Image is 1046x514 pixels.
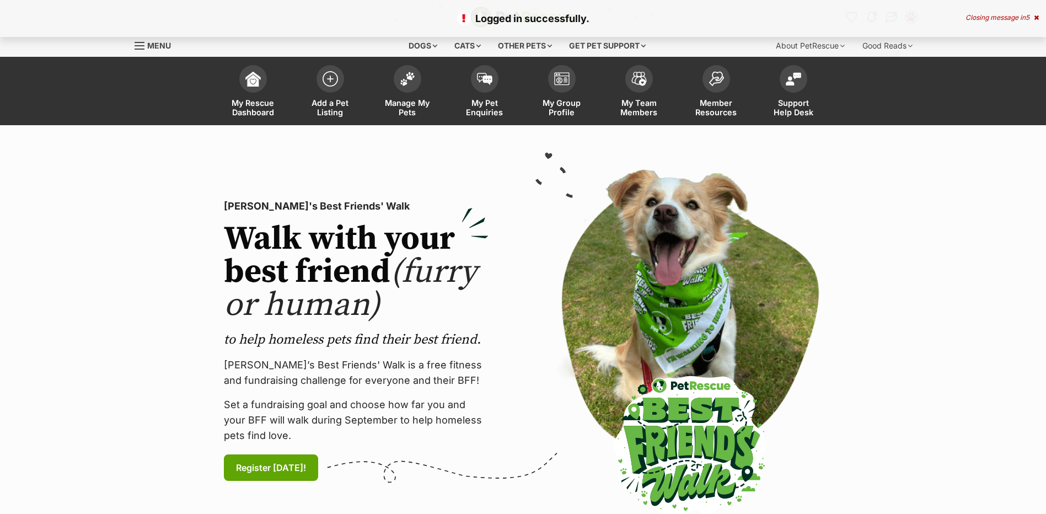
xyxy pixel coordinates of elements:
span: (furry or human) [224,251,477,326]
img: help-desk-icon-fdf02630f3aa405de69fd3d07c3f3aa587a6932b1a1747fa1d2bba05be0121f9.svg [786,72,801,85]
p: Set a fundraising goal and choose how far you and your BFF will walk during September to help hom... [224,397,489,443]
div: Cats [447,35,489,57]
img: dashboard-icon-eb2f2d2d3e046f16d808141f083e7271f6b2e854fb5c12c21221c1fb7104beca.svg [245,71,261,87]
div: Good Reads [855,35,920,57]
span: My Group Profile [537,98,587,117]
a: Support Help Desk [755,60,832,125]
img: group-profile-icon-3fa3cf56718a62981997c0bc7e787c4b2cf8bcc04b72c1350f741eb67cf2f40e.svg [554,72,570,85]
div: About PetRescue [768,35,852,57]
a: Add a Pet Listing [292,60,369,125]
p: [PERSON_NAME]'s Best Friends' Walk [224,199,489,214]
img: team-members-icon-5396bd8760b3fe7c0b43da4ab00e1e3bb1a5d9ba89233759b79545d2d3fc5d0d.svg [631,72,647,86]
a: Menu [135,35,179,55]
a: Register [DATE]! [224,454,318,481]
span: Register [DATE]! [236,461,306,474]
img: member-resources-icon-8e73f808a243e03378d46382f2149f9095a855e16c252ad45f914b54edf8863c.svg [709,71,724,86]
span: My Team Members [614,98,664,117]
p: to help homeless pets find their best friend. [224,331,489,349]
a: Manage My Pets [369,60,446,125]
span: Manage My Pets [383,98,432,117]
img: add-pet-listing-icon-0afa8454b4691262ce3f59096e99ab1cd57d4a30225e0717b998d2c9b9846f56.svg [323,71,338,87]
a: Member Resources [678,60,755,125]
div: Dogs [401,35,445,57]
a: My Team Members [600,60,678,125]
span: My Rescue Dashboard [228,98,278,117]
h2: Walk with your best friend [224,223,489,322]
div: Other pets [490,35,560,57]
img: manage-my-pets-icon-02211641906a0b7f246fdf0571729dbe1e7629f14944591b6c1af311fb30b64b.svg [400,72,415,86]
span: Support Help Desk [769,98,818,117]
span: Menu [147,41,171,50]
a: My Pet Enquiries [446,60,523,125]
div: Get pet support [561,35,653,57]
img: pet-enquiries-icon-7e3ad2cf08bfb03b45e93fb7055b45f3efa6380592205ae92323e6603595dc1f.svg [477,73,492,85]
p: [PERSON_NAME]’s Best Friends' Walk is a free fitness and fundraising challenge for everyone and t... [224,357,489,388]
a: My Rescue Dashboard [214,60,292,125]
span: Member Resources [691,98,741,117]
span: Add a Pet Listing [305,98,355,117]
a: My Group Profile [523,60,600,125]
span: My Pet Enquiries [460,98,509,117]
